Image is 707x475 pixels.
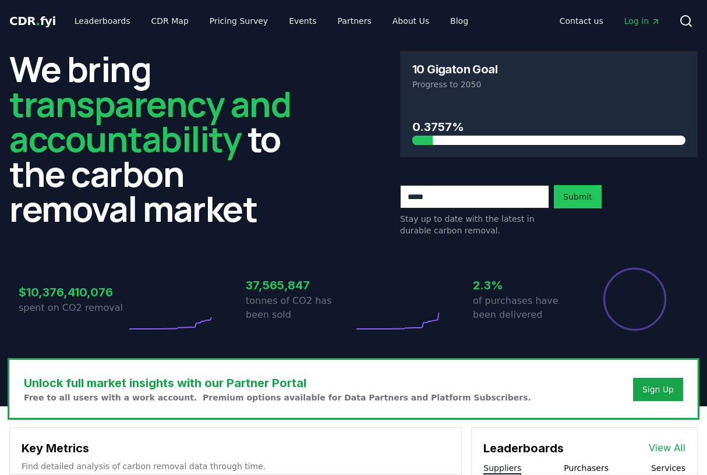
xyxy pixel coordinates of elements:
[24,374,531,392] h3: Unlock full market insights with our Partner Portal
[246,294,353,322] p: tonnes of CO2 has been sold
[615,10,670,31] a: Log in
[412,79,685,90] p: Progress to 2050
[65,10,478,31] nav: Main
[550,10,670,31] nav: Main
[19,283,126,301] h3: $10,376,410,076
[22,460,450,472] p: Find detailed analysis of carbon removal data through time.
[633,378,683,401] button: Sign Up
[36,14,40,28] span: .
[412,63,497,75] h3: 10 Gigaton Goal
[602,267,667,332] div: Percentage of sales delivered
[65,10,140,31] a: Leaderboards
[19,301,126,315] p: spent on CO2 removal
[624,15,660,27] span: Log in
[564,462,609,474] button: Purchasers
[441,10,478,31] a: Blog
[9,51,307,226] h2: We bring to the carbon removal market
[280,10,326,31] a: Events
[246,277,353,294] h3: 37,565,847
[9,13,56,29] a: CDR.fyi
[200,10,277,31] a: Pricing Survey
[9,80,291,162] span: transparency and accountability
[651,462,685,474] button: Services
[483,462,521,474] button: Suppliers
[383,10,439,31] a: About Us
[328,10,381,31] a: Partners
[554,185,602,208] button: Submit
[9,14,56,28] span: CDR fyi
[142,10,198,31] a: CDR Map
[473,294,581,322] p: of purchases have been delivered
[483,439,564,457] h3: Leaderboards
[649,441,685,455] a: View All
[642,384,674,395] a: Sign Up
[412,118,685,136] h3: 0.3757%
[22,439,450,457] h3: Key Metrics
[24,392,531,403] p: Free to all users with a work account. Premium options available for Data Partners and Platform S...
[550,10,613,31] a: Contact us
[473,277,581,294] h3: 2.3%
[400,213,549,236] p: Stay up to date with the latest in durable carbon removal.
